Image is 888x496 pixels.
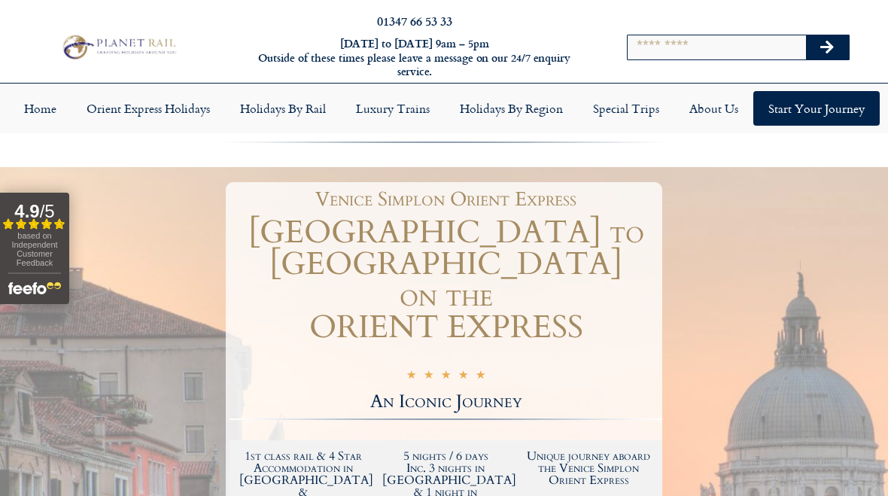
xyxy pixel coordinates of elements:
h1: [GEOGRAPHIC_DATA] to [GEOGRAPHIC_DATA] on the ORIENT EXPRESS [230,217,662,343]
h6: [DATE] to [DATE] 9am – 5pm Outside of these times please leave a message on our 24/7 enquiry serv... [241,37,588,79]
a: Special Trips [578,91,674,126]
a: About Us [674,91,753,126]
img: Planet Rail Train Holidays Logo [58,32,178,62]
a: Holidays by Rail [225,91,341,126]
button: Search [806,35,850,59]
a: 01347 66 53 33 [377,12,452,29]
i: ★ [476,370,485,384]
i: ★ [406,370,416,384]
h1: Venice Simplon Orient Express [237,190,655,209]
a: Start your Journey [753,91,880,126]
div: 5/5 [406,368,485,384]
i: ★ [441,370,451,384]
i: ★ [458,370,468,384]
a: Holidays by Region [445,91,578,126]
h2: An Iconic Journey [230,393,662,411]
a: Luxury Trains [341,91,445,126]
h2: Unique journey aboard the Venice Simplon Orient Express [525,450,652,486]
i: ★ [424,370,433,384]
a: Orient Express Holidays [71,91,225,126]
a: Home [9,91,71,126]
nav: Menu [8,91,880,126]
